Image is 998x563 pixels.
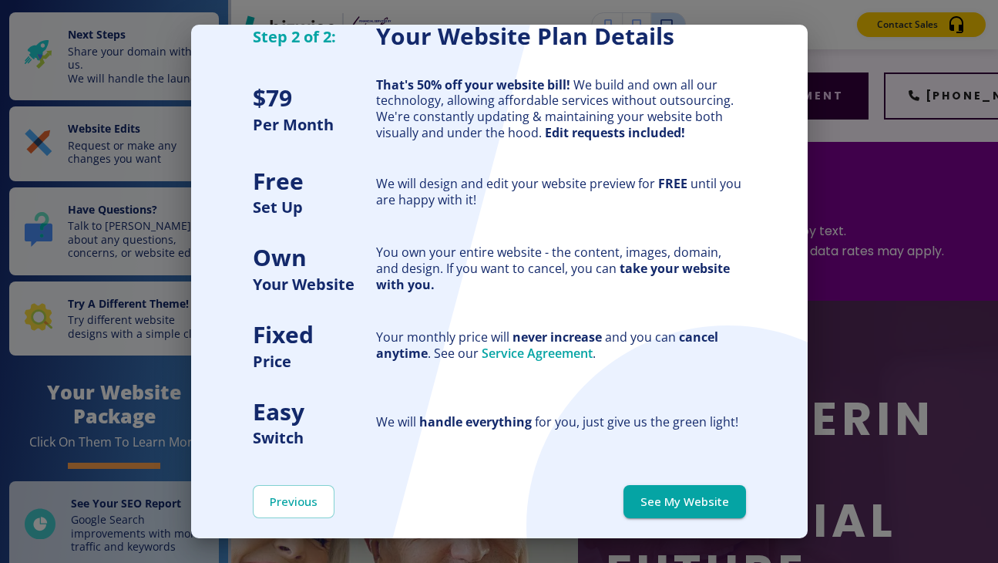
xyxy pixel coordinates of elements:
h3: Your Website Plan Details [376,21,746,52]
strong: FREE [658,175,687,192]
h5: Your Website [253,274,376,295]
strong: Easy [253,396,304,427]
button: See My Website [623,485,746,517]
strong: That's 50% off your website bill! [376,76,570,93]
h5: Step 2 of 2: [253,26,376,47]
h5: Price [253,351,376,372]
div: We build and own all our technology, allowing affordable services without outsourcing. We're cons... [376,77,746,141]
div: You own your entire website - the content, images, domain, and design. If you want to cancel, you... [376,244,746,292]
h5: Switch [253,427,376,448]
strong: Own [253,241,307,273]
strong: $ 79 [253,82,292,113]
div: Your monthly price will and you can . See our . [376,329,746,362]
strong: cancel anytime [376,329,718,362]
button: Previous [253,485,334,517]
strong: Free [253,165,304,197]
strong: Fixed [253,319,314,350]
iframe: Intercom live chat [946,511,983,548]
h5: Per Month [253,114,376,135]
strong: take your website with you. [376,260,730,293]
strong: handle everything [419,413,532,430]
strong: Edit requests included! [545,124,685,141]
h5: Set Up [253,197,376,217]
div: We will for you, just give us the green light! [376,414,746,430]
a: Service Agreement [482,345,593,362]
div: We will design and edit your website preview for until you are happy with it! [376,176,746,208]
strong: never increase [512,329,602,346]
